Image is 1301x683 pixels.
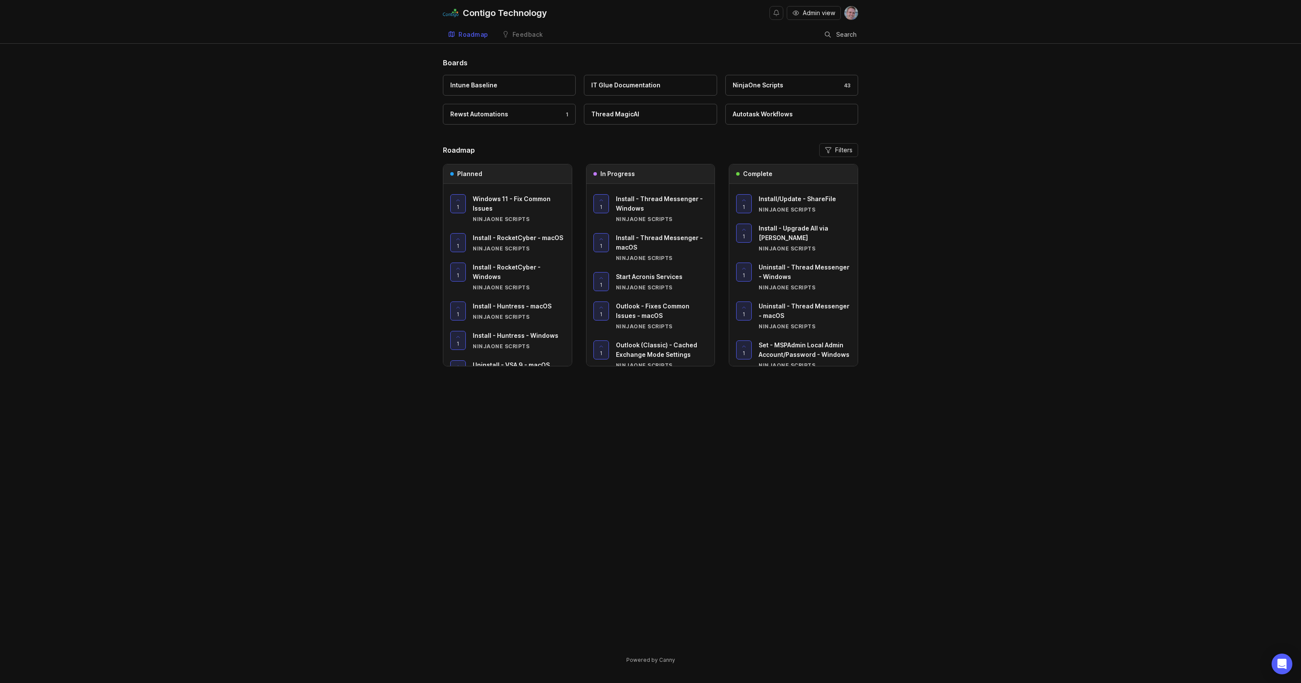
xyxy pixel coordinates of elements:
div: Contigo Technology [463,9,547,17]
a: Thread MagicAI [584,104,717,125]
div: NinjaOne Scripts [616,215,708,223]
div: Intune Baseline [450,80,497,90]
a: Install - Huntress - macOSNinjaOne Scripts [473,301,565,321]
span: 1 [743,203,745,211]
div: Autotask Workflows [733,109,793,119]
div: NinjaOne Scripts [759,284,851,291]
span: Install - Huntress - Windows [473,332,558,339]
div: Feedback [513,32,543,38]
a: Install - Thread Messenger - WindowsNinjaOne Scripts [616,194,708,223]
img: Andrew Williams [844,6,858,20]
div: Thread MagicAI [591,109,639,119]
div: NinjaOne Scripts [616,362,708,369]
span: Outlook (Classic) - Cached Exchange Mode Settings [616,341,697,358]
span: 1 [457,272,459,279]
div: NinjaOne Scripts [473,313,565,321]
span: 1 [743,233,745,240]
h3: In Progress [600,170,635,178]
a: Roadmap [443,26,493,44]
a: Install/Update - ShareFileNinjaOne Scripts [759,194,851,213]
span: Filters [835,146,852,154]
div: IT Glue Documentation [591,80,660,90]
div: Roadmap [458,32,488,38]
button: 1 [736,224,752,243]
span: Install - Thread Messenger - macOS [616,234,703,251]
a: Feedback [497,26,548,44]
div: NinjaOne Scripts [759,206,851,213]
div: NinjaOne Scripts [473,215,565,223]
div: 1 [561,111,569,118]
a: Install - Thread Messenger - macOSNinjaOne Scripts [616,233,708,262]
button: 1 [736,340,752,359]
div: NinjaOne Scripts [759,245,851,252]
button: 1 [593,340,609,359]
div: NinjaOne Scripts [733,80,783,90]
div: Rewst Automations [450,109,508,119]
button: 1 [736,263,752,282]
div: NinjaOne Scripts [759,362,851,369]
span: 1 [600,203,602,211]
a: Start Acronis ServicesNinjaOne Scripts [616,272,708,291]
span: Install - Huntress - macOS [473,302,551,310]
button: Admin view [787,6,841,20]
a: Autotask Workflows [725,104,858,125]
a: Install - Upgrade All via [PERSON_NAME]NinjaOne Scripts [759,224,851,252]
span: 1 [600,242,602,250]
span: 1 [457,242,459,250]
span: 1 [457,311,459,318]
h2: Roadmap [443,145,475,155]
span: Uninstall - VSA 9 - macOS [473,361,550,369]
span: Windows 11 - Fix Common Issues [473,195,551,212]
div: NinjaOne Scripts [616,254,708,262]
a: IT Glue Documentation [584,75,717,96]
button: 1 [450,263,466,282]
span: 1 [600,281,602,289]
span: Set - MSPAdmin Local Admin Account/Password - Windows [759,341,849,358]
a: NinjaOne Scripts43 [725,75,858,96]
button: 1 [593,301,609,321]
a: Install - RocketCyber - macOSNinjaOne Scripts [473,233,565,252]
a: Outlook - Fixes Common Issues - macOSNinjaOne Scripts [616,301,708,330]
span: 1 [600,311,602,318]
span: Install - Thread Messenger - Windows [616,195,703,212]
span: Outlook - Fixes Common Issues - macOS [616,302,689,319]
button: 1 [450,301,466,321]
a: Outlook (Classic) - Cached Exchange Mode SettingsNinjaOne Scripts [616,340,708,369]
a: Install - RocketCyber - WindowsNinjaOne Scripts [473,263,565,291]
span: 1 [743,272,745,279]
div: NinjaOne Scripts [616,284,708,291]
a: Uninstall - VSA 9 - macOS [473,360,565,379]
a: Intune Baseline [443,75,576,96]
button: 1 [450,233,466,252]
span: 1 [743,350,745,357]
button: 1 [593,272,609,291]
button: 1 [593,233,609,252]
span: Uninstall - Thread Messenger - macOS [759,302,849,319]
span: Install - RocketCyber - Windows [473,263,541,280]
button: 1 [736,194,752,213]
h3: Complete [743,170,772,178]
div: NinjaOne Scripts [616,323,708,330]
a: Powered by Canny [625,655,676,665]
button: 1 [450,331,466,350]
span: 1 [743,311,745,318]
div: NinjaOne Scripts [473,343,565,350]
a: Uninstall - Thread Messenger - WindowsNinjaOne Scripts [759,263,851,291]
h1: Boards [443,58,858,68]
div: NinjaOne Scripts [759,323,851,330]
span: Install - RocketCyber - macOS [473,234,563,241]
a: Set - MSPAdmin Local Admin Account/Password - WindowsNinjaOne Scripts [759,340,851,369]
button: Filters [819,143,858,157]
span: Uninstall - Thread Messenger - Windows [759,263,849,280]
h3: Planned [457,170,482,178]
a: Uninstall - Thread Messenger - macOSNinjaOne Scripts [759,301,851,330]
span: Install - Upgrade All via [PERSON_NAME] [759,224,828,241]
a: Install - Huntress - WindowsNinjaOne Scripts [473,331,565,350]
span: Admin view [803,9,835,17]
button: 1 [593,194,609,213]
div: NinjaOne Scripts [473,284,565,291]
img: Contigo Technology logo [443,5,458,21]
button: 1 [450,194,466,213]
span: 1 [457,340,459,347]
